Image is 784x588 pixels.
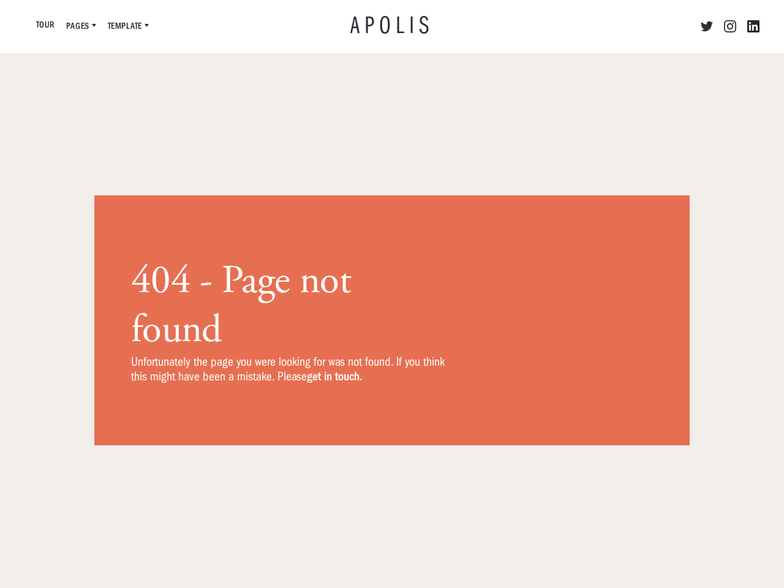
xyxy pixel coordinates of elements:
[307,369,363,383] a: get in touch.
[108,19,142,34] div: Template
[350,13,434,38] a: APOLIS
[131,257,447,355] h1: 404 - Page not found
[131,355,447,384] div: Unfortunately the page you were looking for was not found. If you think this might have been a mi...
[67,19,96,34] div: Pages
[67,19,89,34] div: Pages
[108,19,149,34] div: Template
[37,18,55,32] a: Tour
